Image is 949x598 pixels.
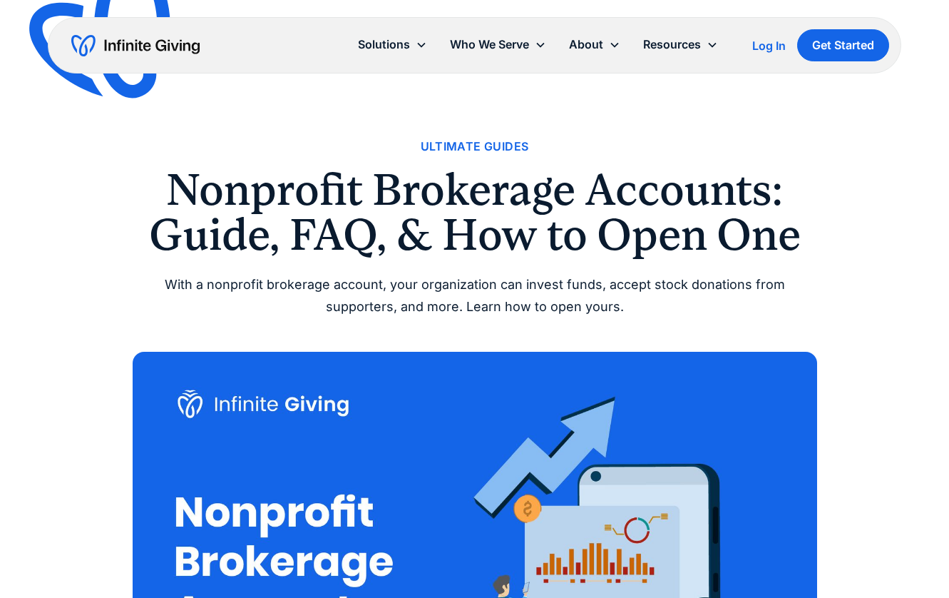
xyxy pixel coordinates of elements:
h1: Nonprofit Brokerage Accounts: Guide, FAQ, & How to Open One [133,168,817,257]
a: Log In [752,37,786,54]
div: Solutions [347,29,438,60]
div: About [569,35,603,54]
a: home [71,34,200,57]
a: Ultimate Guides [421,137,529,156]
div: Log In [752,40,786,51]
div: Resources [643,35,701,54]
div: About [558,29,632,60]
div: Who We Serve [438,29,558,60]
div: Who We Serve [450,35,529,54]
a: Get Started [797,29,889,61]
div: Solutions [358,35,410,54]
div: Resources [632,29,729,60]
div: With a nonprofit brokerage account, your organization can invest funds, accept stock donations fr... [133,274,817,318]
